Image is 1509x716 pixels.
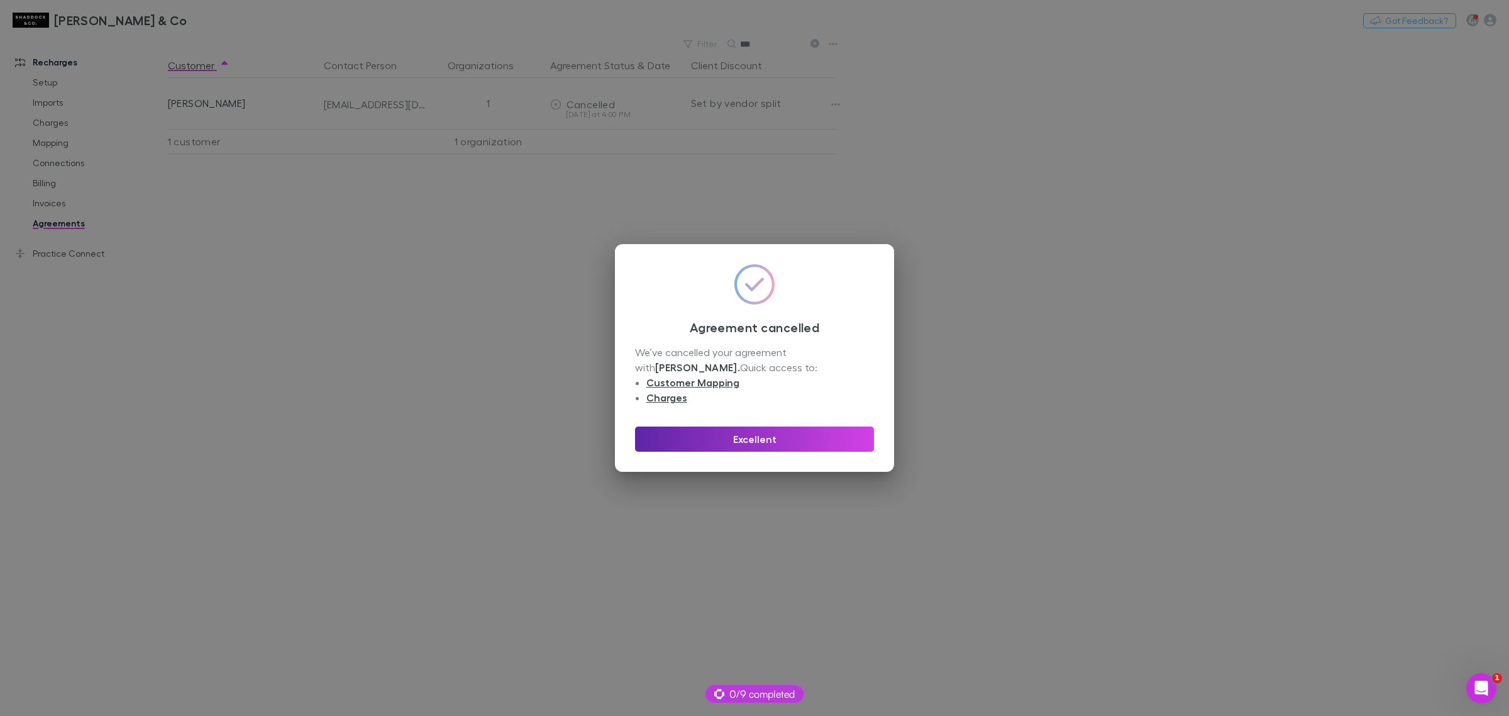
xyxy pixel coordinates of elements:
[635,320,874,335] h3: Agreement cancelled
[646,391,687,404] a: Charges
[1492,673,1502,683] span: 1
[646,376,739,389] a: Customer Mapping
[635,345,874,406] div: We’ve cancelled your agreement with Quick access to:
[1466,673,1496,703] iframe: Intercom live chat
[734,264,775,305] img: svg%3e
[655,361,740,374] strong: [PERSON_NAME] .
[635,427,874,452] button: Excellent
